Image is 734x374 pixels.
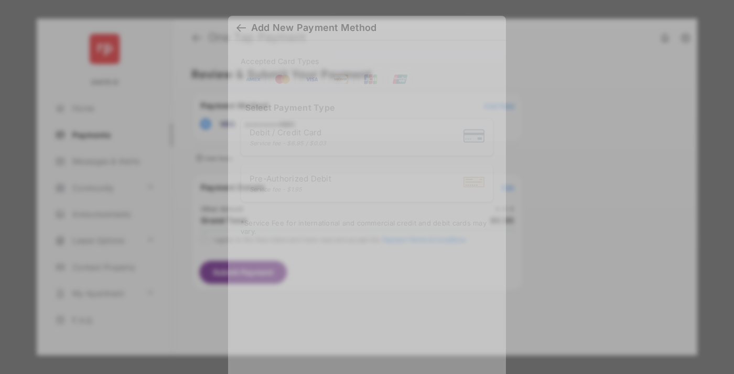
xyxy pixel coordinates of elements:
[241,102,493,113] h4: Select Payment Type
[250,127,327,137] span: Debit / Credit Card
[251,22,376,34] div: Add New Payment Method
[250,140,327,147] div: Service fee - $6.95 / $0.03
[250,174,331,184] span: Pre-Authorized Debit
[241,57,323,66] span: Accepted Card Types
[250,186,331,193] div: Service fee - $1.95
[241,219,493,238] div: * Service Fee for international and commercial credit and debit cards may vary.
